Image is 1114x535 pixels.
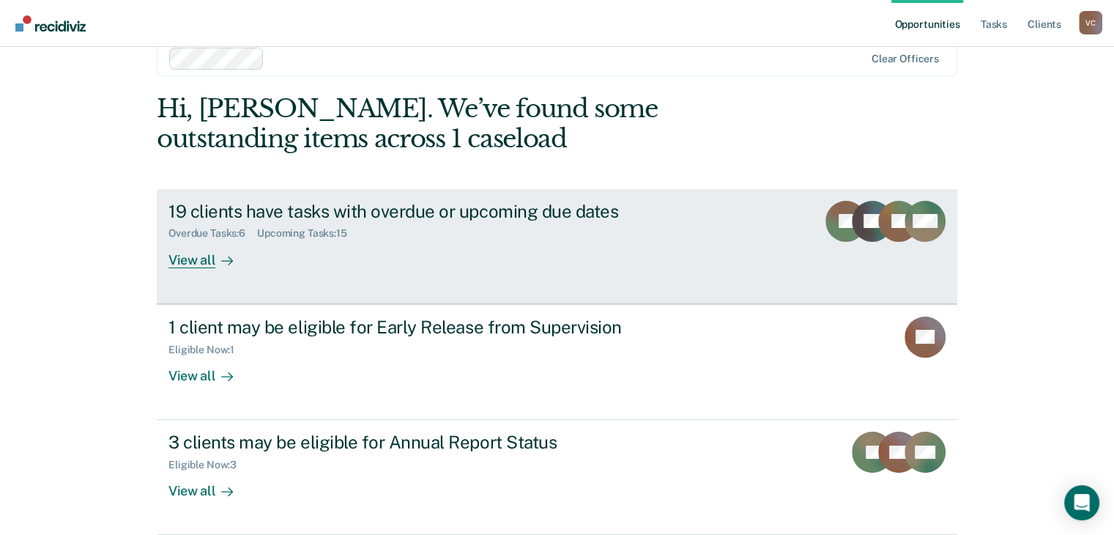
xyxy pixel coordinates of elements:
[168,240,250,268] div: View all
[168,317,683,338] div: 1 client may be eligible for Early Release from Supervision
[1064,485,1099,520] div: Open Intercom Messenger
[1079,11,1102,34] div: V C
[168,201,683,222] div: 19 clients have tasks with overdue or upcoming due dates
[872,53,939,65] div: Clear officers
[1079,11,1102,34] button: Profile dropdown button
[168,227,257,240] div: Overdue Tasks : 6
[168,459,248,471] div: Eligible Now : 3
[157,189,957,304] a: 19 clients have tasks with overdue or upcoming due datesOverdue Tasks:6Upcoming Tasks:15View all
[157,304,957,420] a: 1 client may be eligible for Early Release from SupervisionEligible Now:1View all
[168,344,246,356] div: Eligible Now : 1
[168,471,250,500] div: View all
[168,355,250,384] div: View all
[157,420,957,535] a: 3 clients may be eligible for Annual Report StatusEligible Now:3View all
[157,94,797,154] div: Hi, [PERSON_NAME]. We’ve found some outstanding items across 1 caseload
[168,432,683,453] div: 3 clients may be eligible for Annual Report Status
[15,15,86,32] img: Recidiviz
[257,227,359,240] div: Upcoming Tasks : 15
